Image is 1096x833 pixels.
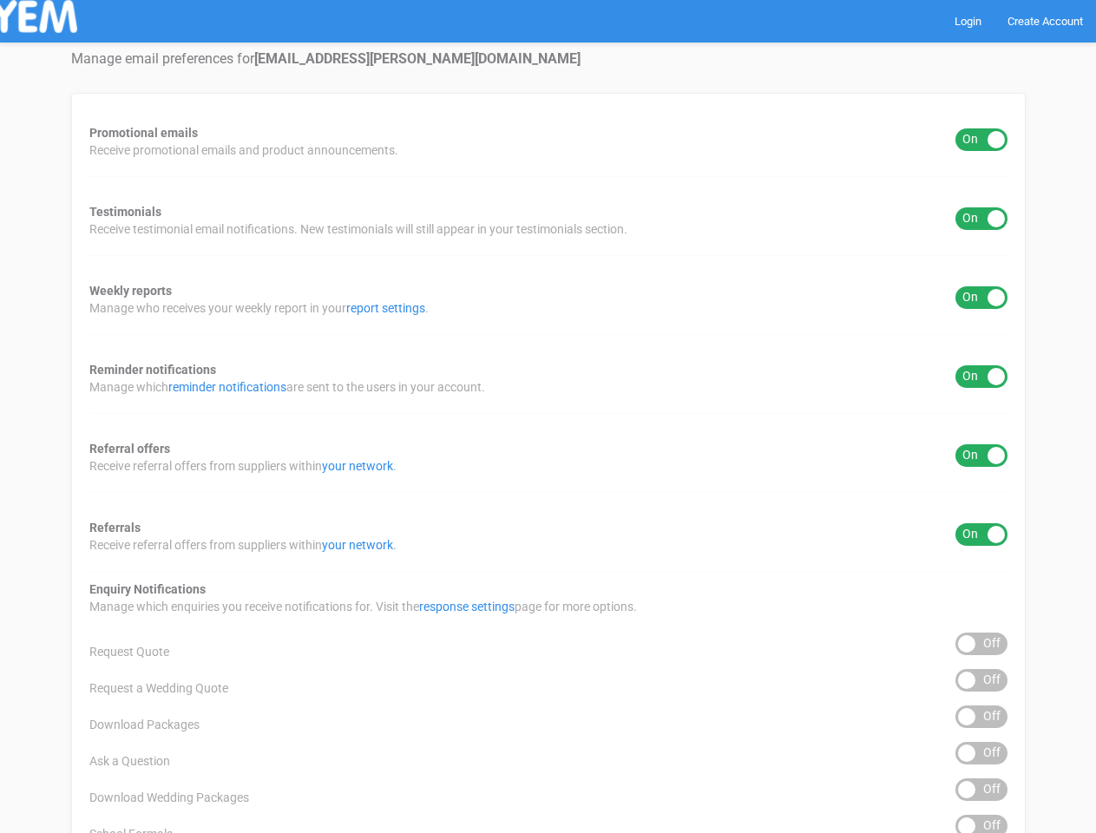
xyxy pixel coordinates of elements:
[322,538,393,552] a: your network
[89,521,141,535] strong: Referrals
[89,284,172,298] strong: Weekly reports
[322,459,393,473] a: your network
[89,299,429,317] span: Manage who receives your weekly report in your .
[89,457,397,475] span: Receive referral offers from suppliers within .
[89,679,228,697] span: Request a Wedding Quote
[89,789,249,806] span: Download Wedding Packages
[89,141,398,159] span: Receive promotional emails and product announcements.
[89,220,627,238] span: Receive testimonial email notifications. New testimonials will still appear in your testimonials ...
[419,600,515,613] a: response settings
[89,205,161,219] strong: Testimonials
[346,301,425,315] a: report settings
[89,126,198,140] strong: Promotional emails
[254,50,581,67] strong: [EMAIL_ADDRESS][PERSON_NAME][DOMAIN_NAME]
[89,752,170,770] span: Ask a Question
[89,643,169,660] span: Request Quote
[89,716,200,733] span: Download Packages
[89,378,485,396] span: Manage which are sent to the users in your account.
[89,536,397,554] span: Receive referral offers from suppliers within .
[89,442,170,456] strong: Referral offers
[168,380,286,394] a: reminder notifications
[89,598,637,615] span: Manage which enquiries you receive notifications for. Visit the page for more options.
[71,51,1026,67] h4: Manage email preferences for
[89,363,216,377] strong: Reminder notifications
[89,582,206,596] strong: Enquiry Notifications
